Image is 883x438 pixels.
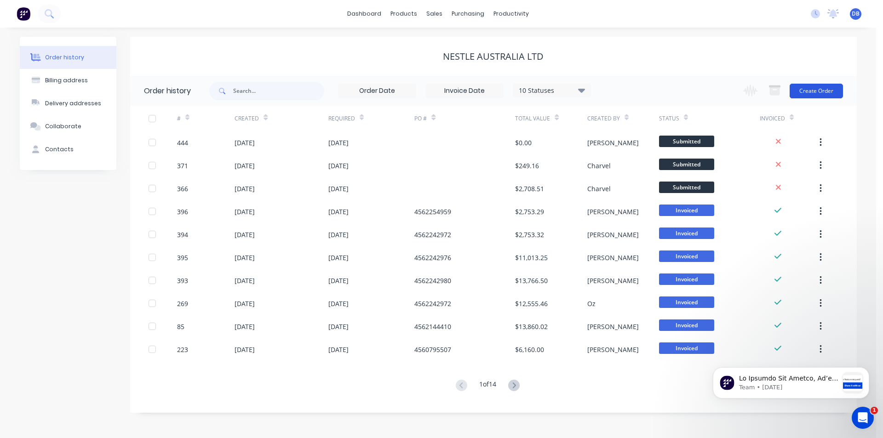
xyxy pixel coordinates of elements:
[587,106,659,131] div: Created By
[328,276,349,285] div: [DATE]
[659,159,714,170] span: Submitted
[587,138,639,148] div: [PERSON_NAME]
[426,84,503,98] input: Invoice Date
[20,92,116,115] button: Delivery addresses
[328,230,349,239] div: [DATE]
[515,184,544,193] div: $2,708.51
[45,53,84,62] div: Order history
[235,161,255,171] div: [DATE]
[659,114,679,123] div: Status
[328,138,349,148] div: [DATE]
[587,345,639,354] div: [PERSON_NAME]
[235,138,255,148] div: [DATE]
[699,349,883,413] iframe: Intercom notifications message
[414,299,451,308] div: 4562242972
[443,51,544,62] div: Nestle Australia Ltd
[515,322,548,331] div: $13,860.02
[45,76,88,85] div: Billing address
[414,253,451,262] div: 4562242976
[587,230,639,239] div: [PERSON_NAME]
[852,10,860,18] span: DB
[177,106,235,131] div: #
[233,82,324,100] input: Search...
[515,230,544,239] div: $2,753.32
[235,114,259,123] div: Created
[871,407,878,414] span: 1
[852,407,874,429] iframe: Intercom live chat
[328,106,415,131] div: Required
[489,7,533,21] div: productivity
[45,99,101,108] div: Delivery addresses
[659,106,760,131] div: Status
[328,299,349,308] div: [DATE]
[20,46,116,69] button: Order history
[144,85,191,97] div: Order history
[177,299,188,308] div: 269
[328,253,349,262] div: [DATE]
[760,114,785,123] div: Invoiced
[414,276,451,285] div: 4562242980
[177,253,188,262] div: 395
[587,114,620,123] div: Created By
[414,207,451,216] div: 4562254959
[328,345,349,354] div: [DATE]
[414,322,451,331] div: 4562144410
[235,230,255,239] div: [DATE]
[177,230,188,239] div: 394
[587,299,596,308] div: Oz
[235,253,255,262] div: [DATE]
[45,145,74,154] div: Contacts
[235,299,255,308] div: [DATE]
[515,253,548,262] div: $11,013.25
[659,205,714,216] span: Invoiced
[177,161,188,171] div: 371
[386,7,422,21] div: products
[177,276,188,285] div: 393
[235,106,328,131] div: Created
[17,7,30,21] img: Factory
[177,138,188,148] div: 444
[235,276,255,285] div: [DATE]
[515,106,587,131] div: Total Value
[587,207,639,216] div: [PERSON_NAME]
[328,322,349,331] div: [DATE]
[235,345,255,354] div: [DATE]
[20,138,116,161] button: Contacts
[328,207,349,216] div: [DATE]
[447,7,489,21] div: purchasing
[235,184,255,193] div: [DATE]
[659,250,714,262] span: Invoiced
[235,322,255,331] div: [DATE]
[414,345,451,354] div: 4560795507
[338,84,416,98] input: Order Date
[515,114,550,123] div: Total Value
[659,228,714,239] span: Invoiced
[515,138,532,148] div: $0.00
[587,322,639,331] div: [PERSON_NAME]
[479,379,496,392] div: 1 of 14
[587,276,639,285] div: [PERSON_NAME]
[414,106,515,131] div: PO #
[515,207,544,216] div: $2,753.29
[659,182,714,193] span: Submitted
[659,273,714,285] span: Invoiced
[422,7,447,21] div: sales
[790,84,843,98] button: Create Order
[328,161,349,171] div: [DATE]
[515,345,544,354] div: $6,160.00
[177,207,188,216] div: 396
[587,253,639,262] div: [PERSON_NAME]
[20,69,116,92] button: Billing address
[343,7,386,21] a: dashboard
[177,184,188,193] div: 366
[659,296,714,308] span: Invoiced
[659,342,714,354] span: Invoiced
[515,276,548,285] div: $13,766.50
[760,106,817,131] div: Invoiced
[40,34,139,43] p: Message from Team, sent 3w ago
[515,299,548,308] div: $12,555.46
[328,114,355,123] div: Required
[20,115,116,138] button: Collaborate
